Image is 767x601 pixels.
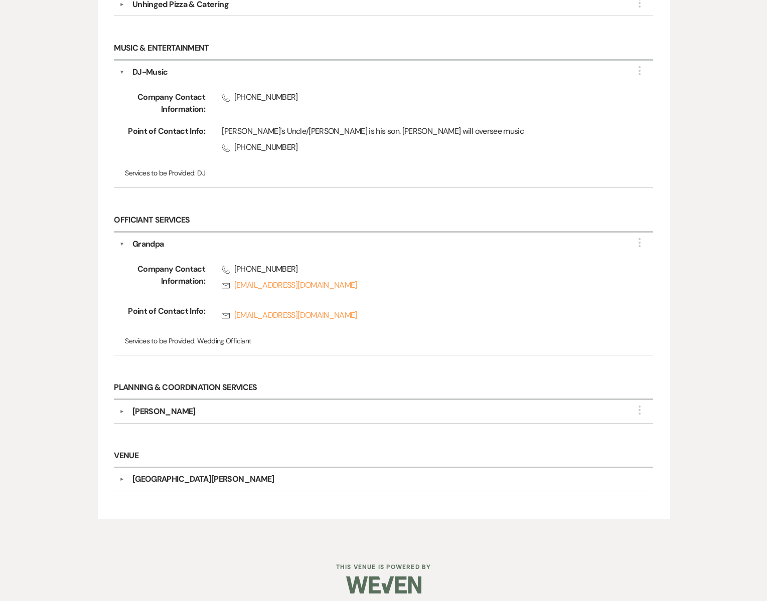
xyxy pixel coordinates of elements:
div: [PERSON_NAME]'s Uncle/[PERSON_NAME] is his son. [PERSON_NAME] will oversee music [222,125,621,137]
div: [PERSON_NAME] [132,406,196,418]
p: Wedding Officiant [125,335,642,346]
span: [PHONE_NUMBER] [222,91,621,103]
div: [GEOGRAPHIC_DATA][PERSON_NAME] [132,473,274,485]
span: Services to be Provided: [125,168,196,177]
h6: Planning & Coordination Services [114,376,653,400]
h6: Music & Entertainment [114,37,653,61]
p: DJ [125,167,642,178]
h6: Venue [114,445,653,468]
div: Grandpa [132,238,164,250]
span: Point of Contact Info: [125,305,205,325]
button: ▼ [116,2,128,7]
a: [EMAIL_ADDRESS][DOMAIN_NAME] [222,279,621,291]
h6: Officiant Services [114,209,653,233]
span: Company Contact Information: [125,263,205,295]
span: Services to be Provided: [125,336,196,345]
button: ▼ [116,409,128,414]
span: Point of Contact Info: [125,125,205,157]
span: [PHONE_NUMBER] [222,263,621,275]
div: DJ-Music [132,66,168,78]
button: ▼ [119,66,124,78]
span: [PHONE_NUMBER] [222,141,621,153]
button: ▼ [116,477,128,482]
button: ▼ [119,238,124,250]
span: Company Contact Information: [125,91,205,115]
a: [EMAIL_ADDRESS][DOMAIN_NAME] [222,309,621,321]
